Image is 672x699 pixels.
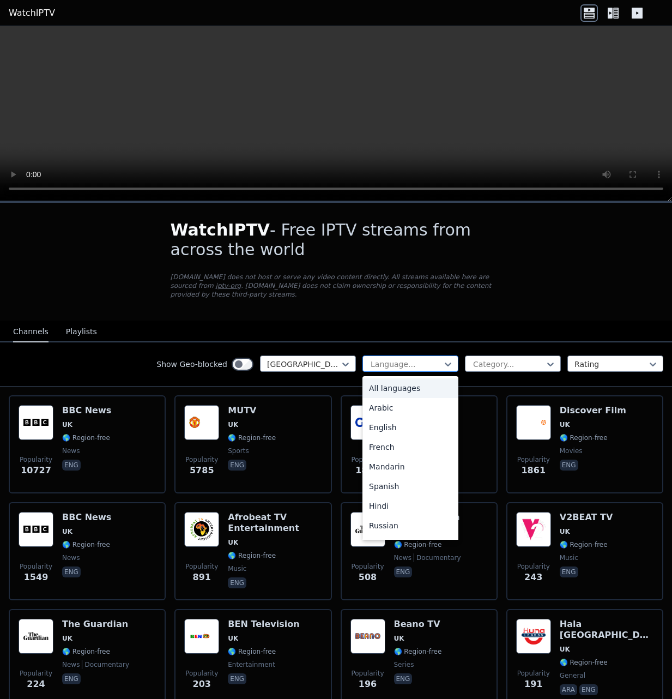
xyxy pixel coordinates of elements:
[13,322,49,342] button: Channels
[560,512,613,523] h6: V2BEAT TV
[560,420,570,429] span: UK
[228,405,276,416] h6: MUTV
[156,359,227,370] label: Show Geo-blocked
[62,420,72,429] span: UK
[62,634,72,643] span: UK
[362,477,458,496] div: Spanish
[62,567,81,577] p: eng
[184,619,219,654] img: BEN Television
[19,512,53,547] img: BBC News
[516,405,551,440] img: Discover Film
[394,660,414,669] span: series
[62,660,80,669] span: news
[171,220,502,260] h1: - Free IPTV streams from across the world
[228,551,276,560] span: 🌎 Region-free
[62,647,110,656] span: 🌎 Region-free
[394,634,404,643] span: UK
[560,684,577,695] p: ara
[171,273,502,299] p: [DOMAIN_NAME] does not host or serve any video content directly. All streams available here are s...
[560,619,653,641] h6: Hala [GEOGRAPHIC_DATA]
[185,562,218,571] span: Popularity
[362,378,458,398] div: All languages
[190,464,214,477] span: 5785
[20,455,52,464] span: Popularity
[517,455,550,464] span: Popularity
[362,437,458,457] div: French
[560,540,608,549] span: 🌎 Region-free
[414,553,461,562] span: documentary
[560,405,626,416] h6: Discover Film
[579,684,598,695] p: eng
[359,678,377,691] span: 196
[228,660,275,669] span: entertainment
[82,660,129,669] span: documentary
[171,220,270,239] span: WatchIPTV
[351,455,384,464] span: Popularity
[62,553,80,562] span: news
[517,562,550,571] span: Popularity
[362,418,458,437] div: English
[19,405,53,440] img: BBC News
[27,678,45,691] span: 224
[228,577,246,588] p: eng
[560,645,570,654] span: UK
[394,567,413,577] p: eng
[350,619,385,654] img: Beano TV
[351,669,384,678] span: Popularity
[394,619,442,630] h6: Beano TV
[362,496,458,516] div: Hindi
[394,647,442,656] span: 🌎 Region-free
[185,455,218,464] span: Popularity
[359,571,377,584] span: 508
[228,420,238,429] span: UK
[560,553,578,562] span: music
[184,512,219,547] img: Afrobeat TV Entertainment
[516,619,551,654] img: Hala London
[228,447,249,455] span: sports
[193,678,211,691] span: 203
[62,460,81,471] p: eng
[62,447,80,455] span: news
[216,282,241,290] a: iptv-org
[394,553,411,562] span: news
[21,464,51,477] span: 10727
[62,527,72,536] span: UK
[560,447,583,455] span: movies
[228,460,246,471] p: eng
[350,405,385,440] img: GB News
[524,678,542,691] span: 191
[521,464,546,477] span: 1861
[20,669,52,678] span: Popularity
[560,567,578,577] p: eng
[560,460,578,471] p: eng
[560,658,608,667] span: 🌎 Region-free
[524,571,542,584] span: 243
[355,464,380,477] span: 1863
[66,322,97,342] button: Playlists
[62,619,129,630] h6: The Guardian
[394,673,413,684] p: eng
[516,512,551,547] img: V2BEAT TV
[517,669,550,678] span: Popularity
[350,512,385,547] img: The Guardian
[193,571,211,584] span: 891
[362,535,458,555] div: Portuguese
[228,673,246,684] p: eng
[228,538,238,547] span: UK
[228,619,299,630] h6: BEN Television
[351,562,384,571] span: Popularity
[62,433,110,442] span: 🌎 Region-free
[228,564,246,573] span: music
[228,647,276,656] span: 🌎 Region-free
[62,673,81,684] p: eng
[228,634,238,643] span: UK
[228,512,322,534] h6: Afrobeat TV Entertainment
[560,527,570,536] span: UK
[560,671,585,680] span: general
[19,619,53,654] img: The Guardian
[228,433,276,442] span: 🌎 Region-free
[560,433,608,442] span: 🌎 Region-free
[362,457,458,477] div: Mandarin
[62,405,111,416] h6: BBC News
[62,540,110,549] span: 🌎 Region-free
